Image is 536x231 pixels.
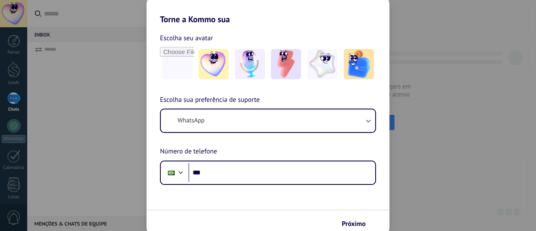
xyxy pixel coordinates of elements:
[307,49,338,79] img: -4.jpeg
[235,49,265,79] img: -2.jpeg
[161,109,375,132] button: WhatsApp
[163,164,179,182] div: Brazil: + 55
[160,95,260,106] span: Escolha sua preferência de suporte
[338,217,377,231] button: Próximo
[160,33,213,44] span: Escolha seu avatar
[271,49,301,79] img: -3.jpeg
[198,49,229,79] img: -1.jpeg
[342,221,366,227] span: Próximo
[344,49,374,79] img: -5.jpeg
[178,117,204,125] span: WhatsApp
[160,146,217,157] span: Número de telefone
